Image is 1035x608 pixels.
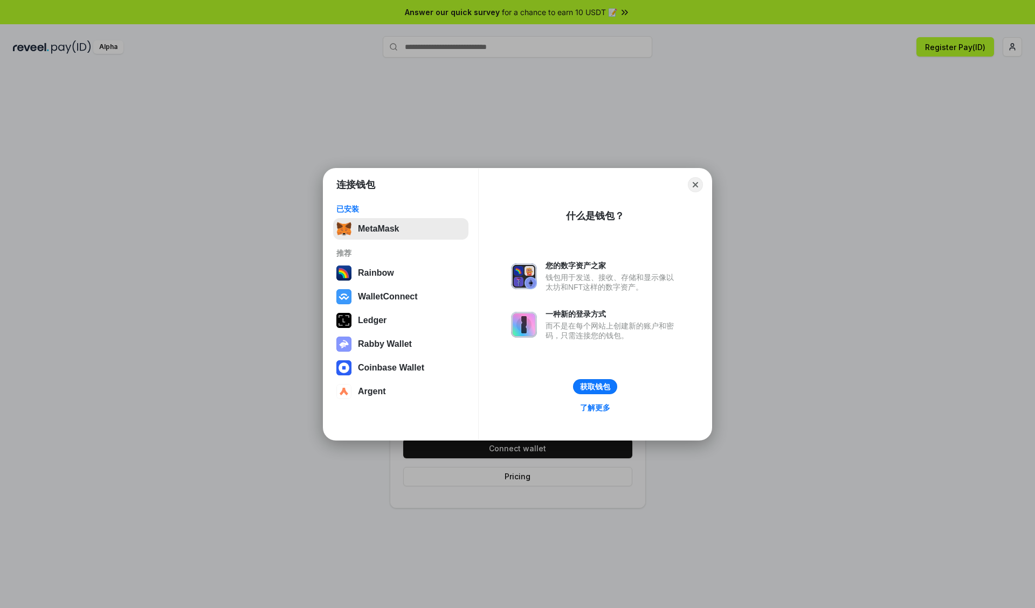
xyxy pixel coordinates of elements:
[358,363,424,373] div: Coinbase Wallet
[358,224,399,234] div: MetaMask
[574,401,617,415] a: 了解更多
[358,268,394,278] div: Rainbow
[580,382,610,392] div: 获取钱包
[336,204,465,214] div: 已安装
[336,360,351,375] img: svg+xml,%3Csvg%20width%3D%2228%22%20height%3D%2228%22%20viewBox%3D%220%200%2028%2028%22%20fill%3D...
[336,265,351,281] img: svg+xml,%3Csvg%20width%3D%22120%22%20height%3D%22120%22%20viewBox%3D%220%200%20120%20120%22%20fil...
[336,337,351,352] img: svg+xml,%3Csvg%20xmlns%3D%22http%3A%2F%2Fwww.w3.org%2F2000%2Fsvg%22%20fill%3D%22none%22%20viewBox...
[336,248,465,258] div: 推荐
[333,381,468,402] button: Argent
[333,357,468,379] button: Coinbase Wallet
[333,218,468,240] button: MetaMask
[580,403,610,413] div: 了解更多
[333,333,468,355] button: Rabby Wallet
[511,312,537,338] img: svg+xml,%3Csvg%20xmlns%3D%22http%3A%2F%2Fwww.w3.org%2F2000%2Fsvg%22%20fill%3D%22none%22%20viewBox...
[333,310,468,331] button: Ledger
[546,261,679,270] div: 您的数字资产之家
[336,289,351,304] img: svg+xml,%3Csvg%20width%3D%2228%22%20height%3D%2228%22%20viewBox%3D%220%200%2028%2028%22%20fill%3D...
[358,339,412,349] div: Rabby Wallet
[546,272,679,292] div: 钱包用于发送、接收、存储和显示像以太坊和NFT这样的数字资产。
[358,292,418,302] div: WalletConnect
[333,262,468,284] button: Rainbow
[546,321,679,340] div: 而不是在每个网站上创建新的账户和密码，只需连接您的钱包。
[336,221,351,236] img: svg+xml,%3Csvg%20fill%3D%22none%22%20height%3D%2233%22%20viewBox%3D%220%200%2035%2033%22%20width%...
[358,387,386,396] div: Argent
[336,384,351,399] img: svg+xml,%3Csvg%20width%3D%2228%22%20height%3D%2228%22%20viewBox%3D%220%200%2028%2028%22%20fill%3D...
[358,316,387,325] div: Ledger
[336,178,375,191] h1: 连接钱包
[336,313,351,328] img: svg+xml,%3Csvg%20xmlns%3D%22http%3A%2F%2Fwww.w3.org%2F2000%2Fsvg%22%20width%3D%2228%22%20height%3...
[333,286,468,308] button: WalletConnect
[546,309,679,319] div: 一种新的登录方式
[566,209,624,222] div: 什么是钱包？
[573,379,617,394] button: 获取钱包
[511,263,537,289] img: svg+xml,%3Csvg%20xmlns%3D%22http%3A%2F%2Fwww.w3.org%2F2000%2Fsvg%22%20fill%3D%22none%22%20viewBox...
[688,177,703,192] button: Close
